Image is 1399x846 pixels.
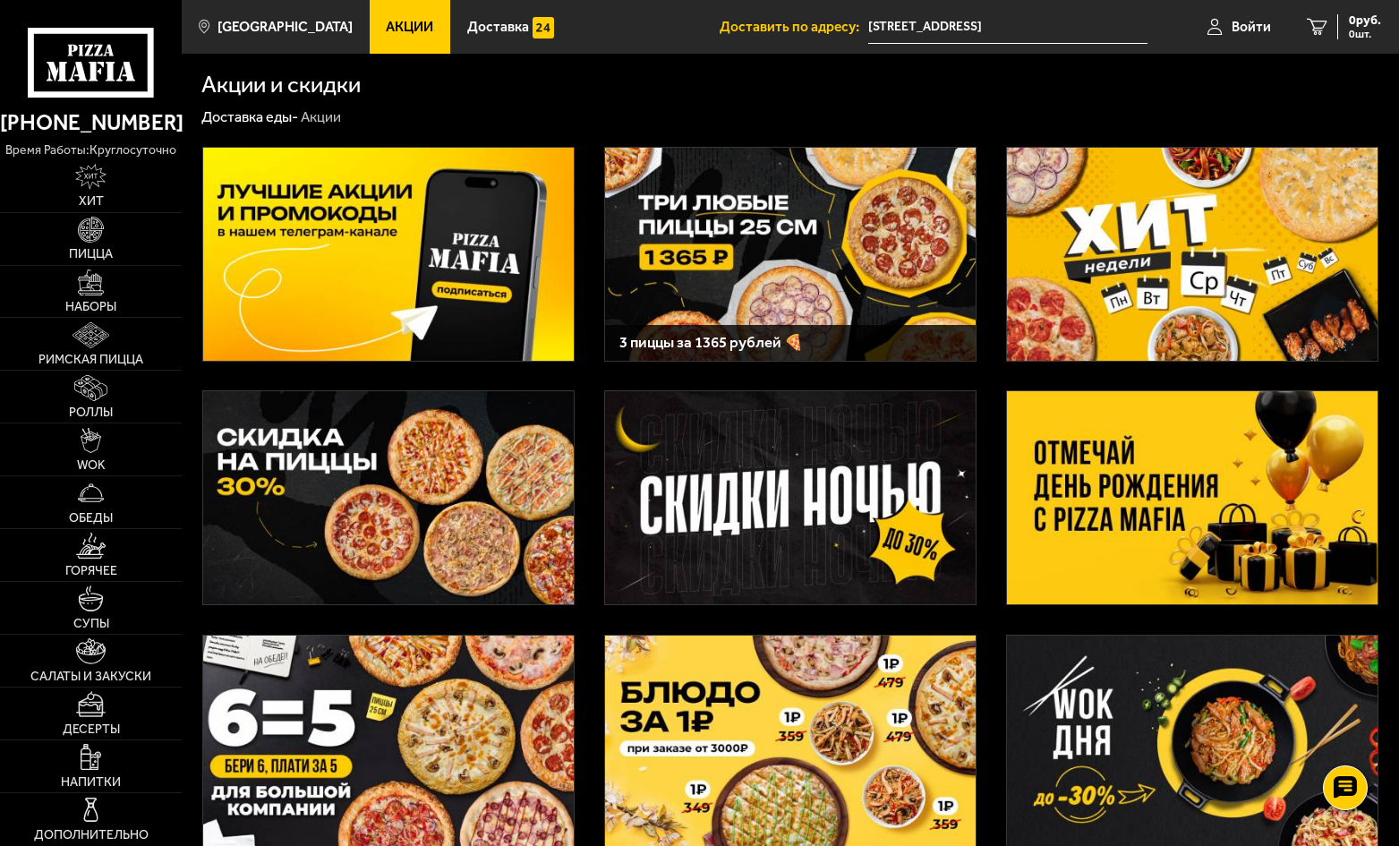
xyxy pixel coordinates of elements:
[1349,14,1381,27] span: 0 руб.
[63,723,120,736] span: Десерты
[65,301,116,313] span: Наборы
[61,776,121,789] span: Напитки
[77,459,106,472] span: WOK
[533,17,554,38] img: 15daf4d41897b9f0e9f617042186c801.svg
[69,248,113,261] span: Пицца
[1349,29,1381,39] span: 0 шт.
[467,20,529,34] span: Доставка
[386,20,433,34] span: Акции
[65,565,117,577] span: Горячее
[69,512,113,525] span: Обеды
[201,108,298,125] a: Доставка еды-
[34,829,149,842] span: Дополнительно
[69,406,113,419] span: Роллы
[218,20,353,34] span: [GEOGRAPHIC_DATA]
[73,618,109,630] span: Супы
[30,671,151,683] span: Салаты и закуски
[720,20,868,34] span: Доставить по адресу:
[201,73,361,97] h1: Акции и скидки
[868,11,1148,44] input: Ваш адрес доставки
[868,11,1148,44] span: Байконурская улица, 5к2
[619,335,961,350] h3: 3 пиццы за 1365 рублей 🍕
[38,354,143,366] span: Римская пицца
[301,107,341,126] div: Акции
[604,147,977,362] a: 3 пиццы за 1365 рублей 🍕
[1232,20,1271,34] span: Войти
[79,195,104,208] span: Хит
